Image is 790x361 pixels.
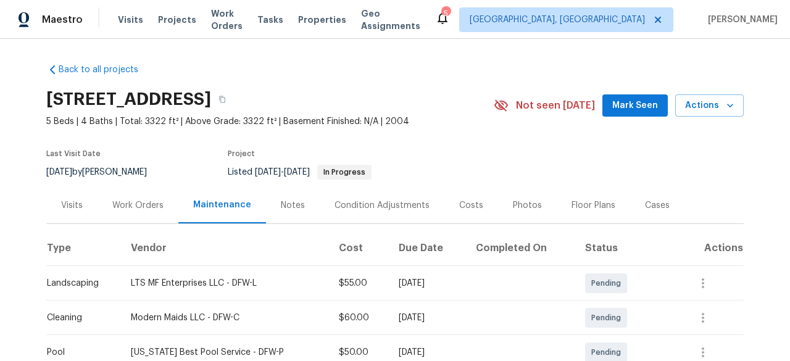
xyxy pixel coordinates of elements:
span: - [255,168,310,176]
button: Mark Seen [602,94,668,117]
span: [DATE] [255,168,281,176]
div: Photos [513,199,542,212]
div: $60.00 [339,312,379,324]
div: Notes [281,199,305,212]
div: $55.00 [339,277,379,289]
div: [DATE] [399,346,456,359]
th: Due Date [389,231,466,266]
span: Properties [298,14,346,26]
span: Visits [118,14,143,26]
span: Mark Seen [612,98,658,114]
a: Back to all projects [46,64,165,76]
span: [PERSON_NAME] [703,14,778,26]
div: Pool [47,346,111,359]
th: Status [575,231,678,266]
div: [DATE] [399,277,456,289]
span: Pending [591,312,626,324]
th: Vendor [121,231,329,266]
span: Pending [591,346,626,359]
span: Not seen [DATE] [516,99,595,112]
span: Pending [591,277,626,289]
span: In Progress [318,168,370,176]
div: by [PERSON_NAME] [46,165,162,180]
div: $50.00 [339,346,379,359]
span: Projects [158,14,196,26]
div: Cleaning [47,312,111,324]
span: [DATE] [284,168,310,176]
span: Tasks [257,15,283,24]
span: [GEOGRAPHIC_DATA], [GEOGRAPHIC_DATA] [470,14,645,26]
th: Type [46,231,121,266]
div: Visits [61,199,83,212]
th: Completed On [466,231,575,266]
span: Work Orders [211,7,243,32]
span: Last Visit Date [46,150,101,157]
h2: [STREET_ADDRESS] [46,93,211,106]
button: Actions [675,94,744,117]
span: Project [228,150,255,157]
div: Landscaping [47,277,111,289]
div: Work Orders [112,199,164,212]
div: [US_STATE] Best Pool Service - DFW-P [131,346,319,359]
div: Floor Plans [572,199,615,212]
span: Actions [685,98,734,114]
span: 5 Beds | 4 Baths | Total: 3322 ft² | Above Grade: 3322 ft² | Basement Finished: N/A | 2004 [46,115,494,128]
span: Geo Assignments [361,7,420,32]
div: Condition Adjustments [335,199,430,212]
div: [DATE] [399,312,456,324]
div: 5 [441,7,450,20]
span: Listed [228,168,372,176]
div: Cases [645,199,670,212]
span: Maestro [42,14,83,26]
div: Costs [459,199,483,212]
th: Actions [678,231,744,266]
th: Cost [329,231,389,266]
div: Modern Maids LLC - DFW-C [131,312,319,324]
div: Maintenance [193,199,251,211]
span: [DATE] [46,168,72,176]
div: LTS MF Enterprises LLC - DFW-L [131,277,319,289]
